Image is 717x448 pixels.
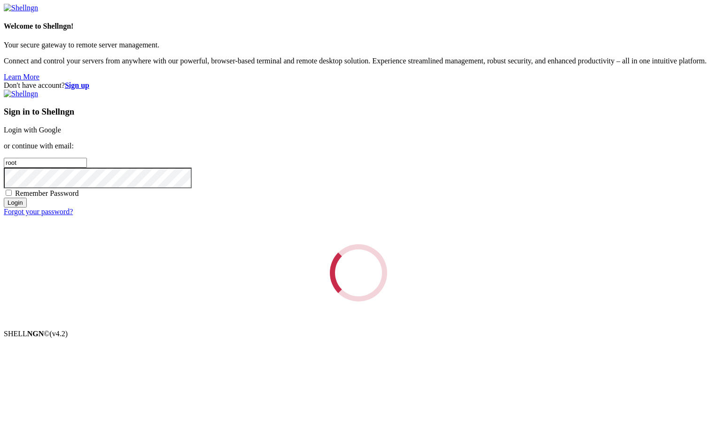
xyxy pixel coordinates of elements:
[6,190,12,196] input: Remember Password
[4,126,61,134] a: Login with Google
[4,41,713,49] p: Your secure gateway to remote server management.
[4,4,38,12] img: Shellngn
[4,81,713,90] div: Don't have account?
[27,330,44,338] b: NGN
[15,189,79,197] span: Remember Password
[4,330,68,338] span: SHELL ©
[327,241,390,304] div: Loading...
[4,158,87,168] input: Email address
[4,57,713,65] p: Connect and control your servers from anywhere with our powerful, browser-based terminal and remo...
[4,208,73,216] a: Forgot your password?
[4,142,713,150] p: or continue with email:
[4,198,27,208] input: Login
[4,73,39,81] a: Learn More
[50,330,68,338] span: 4.2.0
[4,107,713,117] h3: Sign in to Shellngn
[4,90,38,98] img: Shellngn
[65,81,89,89] a: Sign up
[4,22,713,31] h4: Welcome to Shellngn!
